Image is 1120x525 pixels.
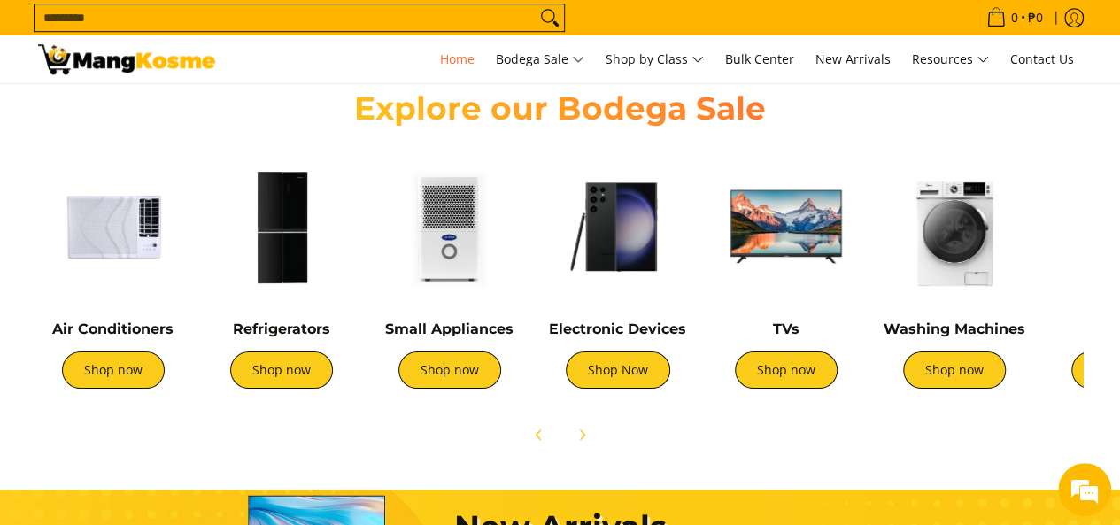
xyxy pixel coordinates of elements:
a: Refrigerators [233,320,330,337]
a: Shop now [903,351,1006,389]
span: Resources [912,49,989,71]
img: Washing Machines [879,151,1030,302]
a: Electronic Devices [549,320,686,337]
button: Search [536,4,564,31]
img: Mang Kosme: Your Home Appliances Warehouse Sale Partner! [38,44,215,74]
img: Small Appliances [375,151,525,302]
a: Small Appliances [385,320,514,337]
img: Electronic Devices [543,151,693,302]
img: Refrigerators [206,151,357,302]
span: Bulk Center [725,50,794,67]
a: Resources [903,35,998,83]
a: New Arrivals [807,35,900,83]
span: 0 [1008,12,1021,24]
nav: Main Menu [233,35,1083,83]
img: TVs [711,151,861,302]
a: Home [431,35,483,83]
a: Shop now [735,351,838,389]
a: Bodega Sale [487,35,593,83]
span: Bodega Sale [496,49,584,71]
span: Contact Us [1010,50,1074,67]
img: Air Conditioners [38,151,189,302]
a: Shop by Class [597,35,713,83]
a: Bulk Center [716,35,803,83]
button: Previous [520,415,559,454]
a: Shop now [230,351,333,389]
a: Shop now [62,351,165,389]
a: Washing Machines [884,320,1025,337]
span: ₱0 [1025,12,1046,24]
span: Home [440,50,475,67]
h2: Explore our Bodega Sale [304,89,817,128]
span: New Arrivals [815,50,891,67]
a: Contact Us [1001,35,1083,83]
a: Shop now [398,351,501,389]
span: • [981,8,1048,27]
span: Shop by Class [606,49,704,71]
a: TVs [773,320,799,337]
button: Next [562,415,601,454]
a: Shop Now [566,351,670,389]
a: Air Conditioners [52,320,174,337]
